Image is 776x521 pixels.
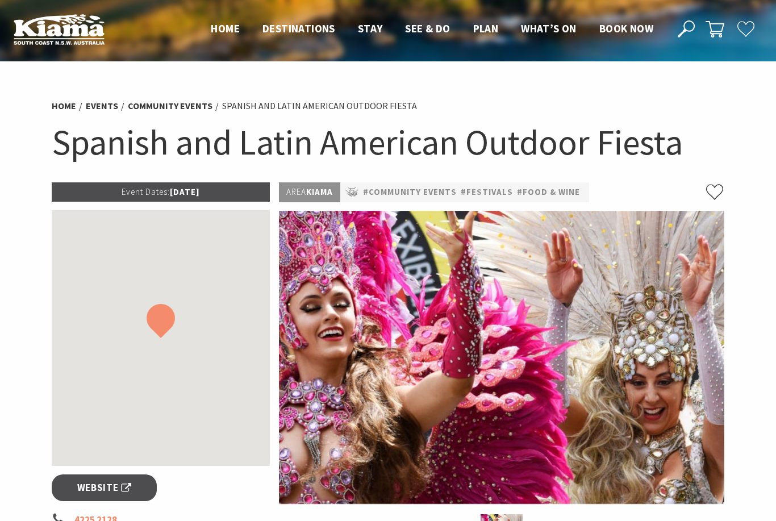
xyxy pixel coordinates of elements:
span: Event Dates: [122,186,170,197]
span: Plan [473,22,499,35]
p: [DATE] [52,182,270,202]
a: Website [52,474,157,501]
a: #Community Events [363,185,457,199]
span: Book now [599,22,653,35]
span: Home [211,22,240,35]
nav: Main Menu [199,20,665,39]
a: Events [86,100,118,112]
li: Spanish and Latin American Outdoor Fiesta [222,99,417,114]
a: Home [52,100,76,112]
p: Kiama [279,182,340,202]
img: Kiama Logo [14,14,105,45]
a: #Festivals [461,185,513,199]
span: Stay [358,22,383,35]
a: #Food & Wine [517,185,580,199]
h1: Spanish and Latin American Outdoor Fiesta [52,119,724,165]
span: Destinations [262,22,335,35]
img: Dancers in jewelled pink and silver costumes with feathers, holding their hands up while smiling [279,211,724,504]
span: Website [77,480,132,495]
span: Area [286,186,306,197]
a: Community Events [128,100,212,112]
span: See & Do [405,22,450,35]
span: What’s On [521,22,577,35]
